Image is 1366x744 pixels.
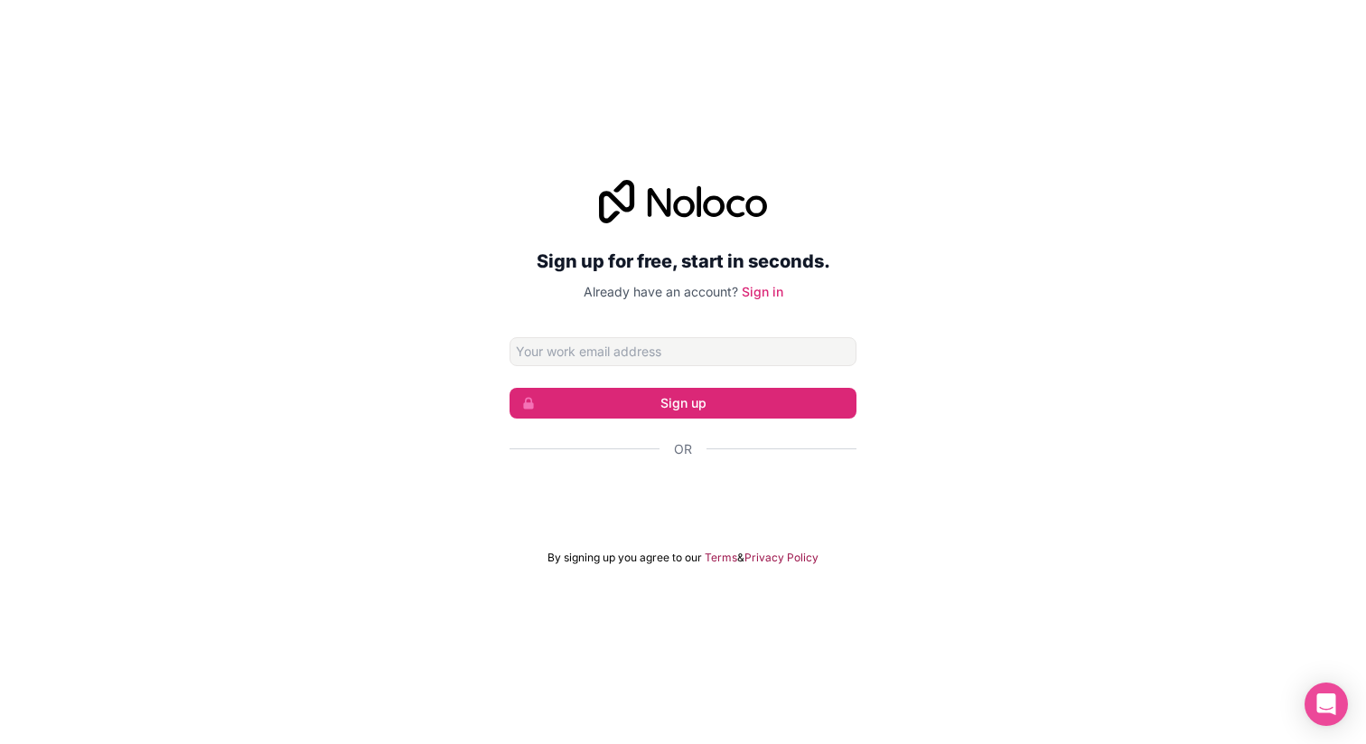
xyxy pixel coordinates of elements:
span: By signing up you agree to our [547,551,702,565]
span: & [737,551,744,565]
input: Email address [510,337,856,366]
h2: Sign up for free, start in seconds. [510,245,856,278]
a: Terms [705,551,737,565]
button: Sign up [510,388,856,419]
div: Open Intercom Messenger [1305,683,1348,726]
span: Already have an account? [584,284,738,299]
a: Privacy Policy [744,551,819,565]
span: Or [674,440,692,458]
a: Sign in [742,284,783,299]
